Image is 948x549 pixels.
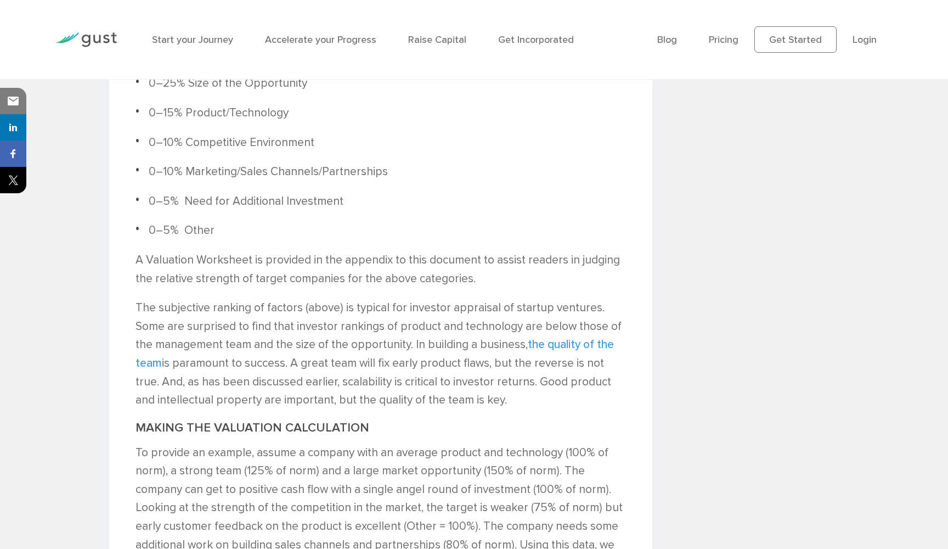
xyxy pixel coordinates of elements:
p: A Valuation Worksheet is provided in the appendix to this document to assist readers in judging t... [136,251,626,288]
li: 0–10% Marketing/Sales Channels/Partnerships [136,163,626,181]
img: Gust Logo [55,32,117,47]
li: 0–5% Need for Additional Investment [136,192,626,211]
span: MAKING THE VALUATION CALCULATION [136,421,369,435]
a: Login [853,34,877,46]
a: Blog [657,34,677,46]
li: 0–25% Size of the Opportunity [136,74,626,93]
p: The subjective ranking of factors (above) is typical for investor appraisal of startup ventures. ... [136,299,626,410]
a: Pricing [709,34,738,46]
li: 0–5% Other [136,221,626,240]
li: 0–10% Competitive Environment [136,133,626,152]
a: Get Started [754,26,837,53]
a: Start your Journey [152,34,233,46]
a: Accelerate your Progress [265,34,376,46]
a: Raise Capital [408,34,466,46]
a: Get Incorporated [498,34,574,46]
a: the quality of the team [136,338,614,370]
li: 0–15% Product/Technology [136,104,626,122]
